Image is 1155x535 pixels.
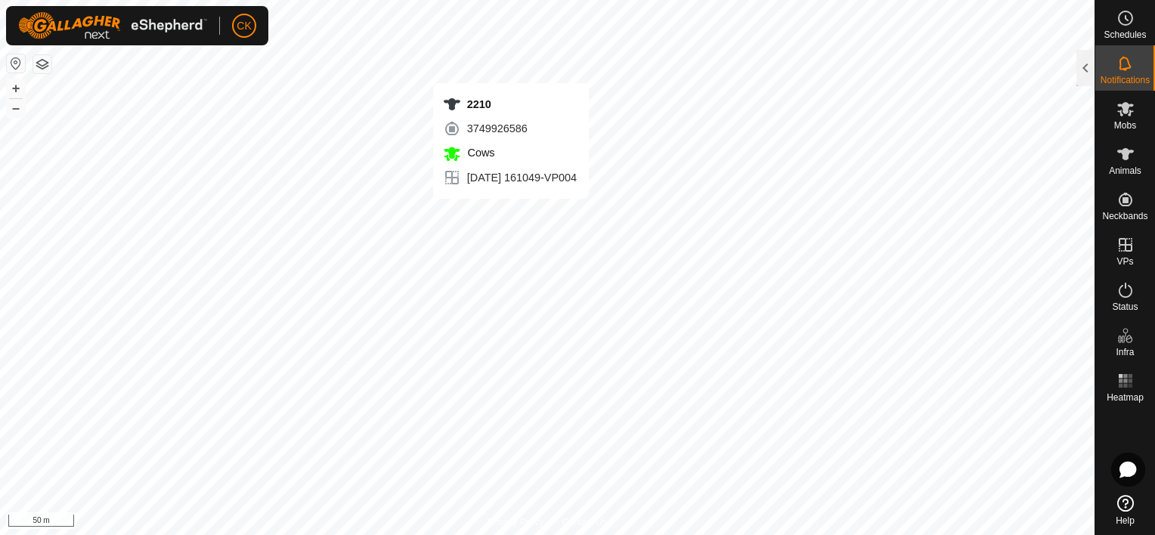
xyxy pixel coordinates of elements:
button: Map Layers [33,55,51,73]
span: Cows [464,147,495,159]
span: Mobs [1114,121,1136,130]
a: Privacy Policy [488,515,544,529]
span: Notifications [1101,76,1150,85]
img: Gallagher Logo [18,12,207,39]
button: + [7,79,25,97]
span: Neckbands [1102,212,1147,221]
span: Help [1116,516,1135,525]
a: Help [1095,489,1155,531]
span: Status [1112,302,1138,311]
span: Heatmap [1107,393,1144,402]
a: Contact Us [562,515,607,529]
span: VPs [1116,257,1133,266]
span: Animals [1109,166,1141,175]
div: [DATE] 161049-VP004 [443,169,577,187]
div: 3749926586 [443,119,577,138]
span: Infra [1116,348,1134,357]
span: Schedules [1104,30,1146,39]
span: CK [237,18,251,34]
div: 2210 [443,95,577,113]
button: Reset Map [7,54,25,73]
button: – [7,99,25,117]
